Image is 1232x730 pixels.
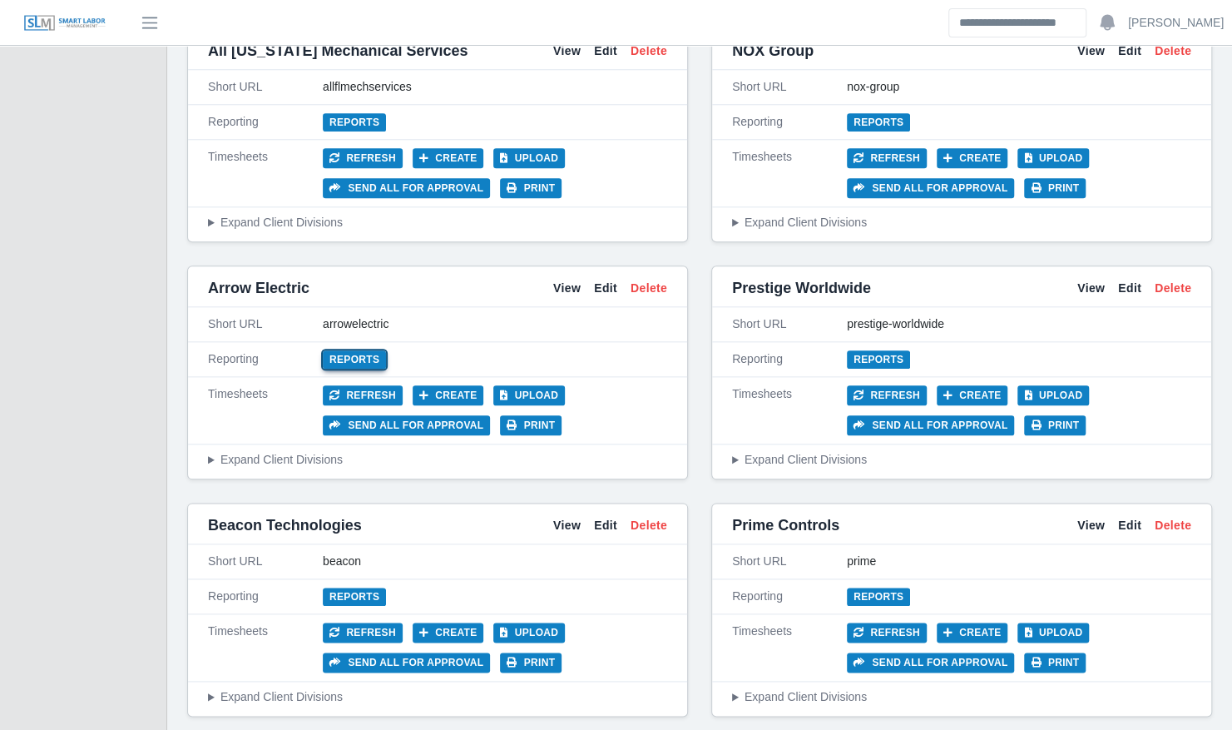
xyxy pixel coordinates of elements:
[631,42,667,60] a: Delete
[847,553,1191,570] div: prime
[847,113,910,132] a: Reports
[493,623,565,643] button: Upload
[594,42,617,60] a: Edit
[323,588,386,606] a: Reports
[553,280,581,297] a: View
[847,623,927,643] button: Refresh
[1155,280,1191,297] a: Delete
[1077,517,1105,534] a: View
[594,280,617,297] a: Edit
[413,385,484,405] button: Create
[208,276,309,300] span: Arrow Electric
[208,553,323,570] div: Short URL
[732,588,847,605] div: Reporting
[1118,42,1141,60] a: Edit
[23,14,106,32] img: SLM Logo
[847,78,1191,96] div: nox-group
[732,623,847,673] div: Timesheets
[323,415,490,435] button: Send all for approval
[208,214,667,231] summary: Expand Client Divisions
[847,178,1014,198] button: Send all for approval
[1017,148,1089,168] button: Upload
[1155,42,1191,60] a: Delete
[937,623,1008,643] button: Create
[500,415,562,435] button: Print
[323,350,386,369] a: Reports
[208,385,323,435] div: Timesheets
[732,276,871,300] span: Prestige Worldwide
[1128,14,1224,32] a: [PERSON_NAME]
[208,148,323,198] div: Timesheets
[732,113,847,131] div: Reporting
[1118,517,1141,534] a: Edit
[1077,42,1105,60] a: View
[1017,385,1089,405] button: Upload
[413,623,484,643] button: Create
[847,588,910,606] a: Reports
[1017,623,1089,643] button: Upload
[847,350,910,369] a: Reports
[847,315,1191,333] div: prestige-worldwide
[323,653,490,673] button: Send all for approval
[847,415,1014,435] button: Send all for approval
[493,385,565,405] button: Upload
[631,280,667,297] a: Delete
[208,623,323,673] div: Timesheets
[732,214,1191,231] summary: Expand Client Divisions
[553,517,581,534] a: View
[594,517,617,534] a: Edit
[323,113,386,132] a: Reports
[208,350,323,368] div: Reporting
[493,148,565,168] button: Upload
[847,148,927,168] button: Refresh
[847,385,927,405] button: Refresh
[323,78,667,96] div: allflmechservices
[323,148,403,168] button: Refresh
[847,653,1014,673] button: Send all for approval
[1118,280,1141,297] a: Edit
[1155,517,1191,534] a: Delete
[323,623,403,643] button: Refresh
[732,78,847,96] div: Short URL
[500,653,562,673] button: Print
[732,350,847,368] div: Reporting
[1024,653,1086,673] button: Print
[208,451,667,469] summary: Expand Client Divisions
[732,385,847,435] div: Timesheets
[732,514,839,537] span: Prime Controls
[1024,178,1086,198] button: Print
[732,148,847,198] div: Timesheets
[500,178,562,198] button: Print
[413,148,484,168] button: Create
[323,385,403,405] button: Refresh
[937,148,1008,168] button: Create
[732,553,847,570] div: Short URL
[631,517,667,534] a: Delete
[323,178,490,198] button: Send all for approval
[732,315,847,333] div: Short URL
[208,39,468,62] span: All [US_STATE] Mechanical Services
[208,113,323,131] div: Reporting
[323,315,667,333] div: arrowelectric
[553,42,581,60] a: View
[323,553,667,570] div: beacon
[208,315,323,333] div: Short URL
[937,385,1008,405] button: Create
[208,514,362,537] span: Beacon Technologies
[732,451,1191,469] summary: Expand Client Divisions
[732,688,1191,706] summary: Expand Client Divisions
[948,8,1086,37] input: Search
[732,39,814,62] span: NOX Group
[208,688,667,706] summary: Expand Client Divisions
[208,78,323,96] div: Short URL
[1077,280,1105,297] a: View
[208,588,323,605] div: Reporting
[1024,415,1086,435] button: Print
